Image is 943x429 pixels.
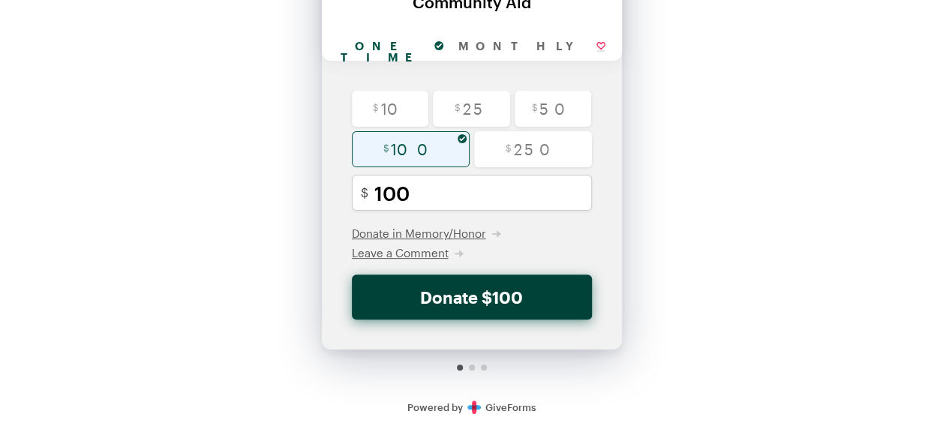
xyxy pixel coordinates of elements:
[352,274,592,319] button: Donate $100
[352,226,486,240] span: Donate in Memory/Honor
[407,401,536,413] a: Secure DonationsPowered byGiveForms
[352,226,501,241] button: Donate in Memory/Honor
[352,246,449,259] span: Leave a Comment
[352,245,464,260] button: Leave a Comment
